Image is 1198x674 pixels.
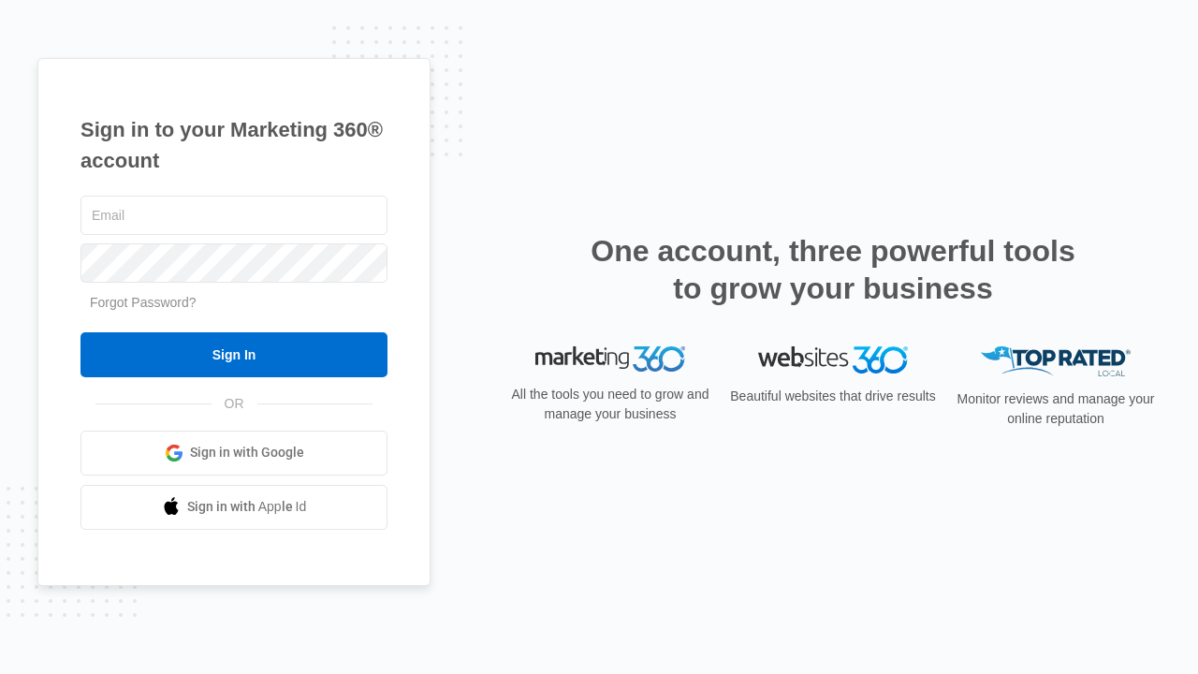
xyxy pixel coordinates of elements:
[80,431,387,476] a: Sign in with Google
[505,385,715,424] p: All the tools you need to grow and manage your business
[80,485,387,530] a: Sign in with Apple Id
[981,346,1131,377] img: Top Rated Local
[728,387,938,406] p: Beautiful websites that drive results
[585,232,1081,307] h2: One account, three powerful tools to grow your business
[951,389,1161,429] p: Monitor reviews and manage your online reputation
[80,332,387,377] input: Sign In
[212,394,257,414] span: OR
[80,196,387,235] input: Email
[758,346,908,374] img: Websites 360
[535,346,685,373] img: Marketing 360
[80,114,387,176] h1: Sign in to your Marketing 360® account
[90,295,197,310] a: Forgot Password?
[190,443,304,462] span: Sign in with Google
[187,497,307,517] span: Sign in with Apple Id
